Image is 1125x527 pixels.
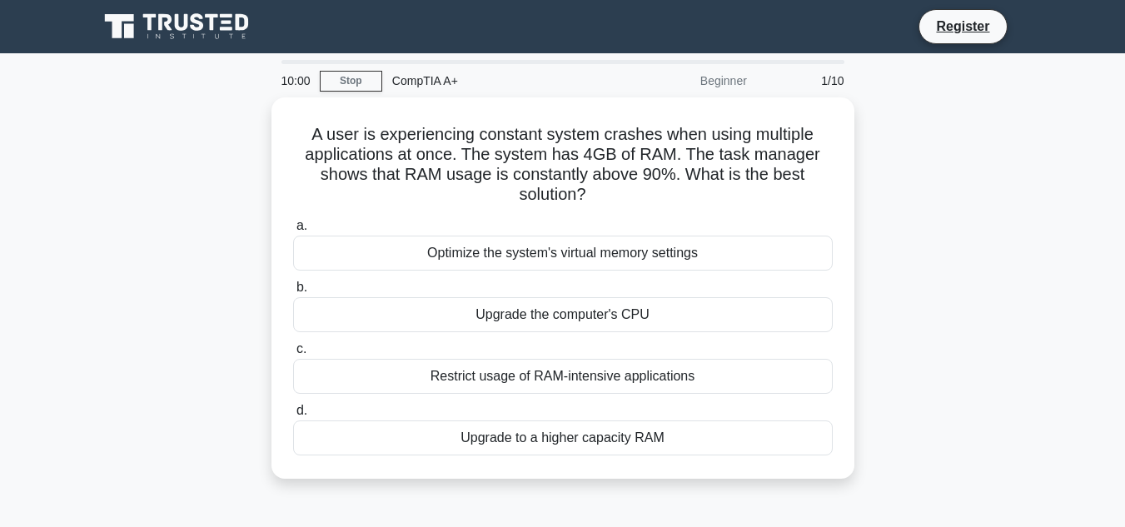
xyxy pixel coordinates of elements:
div: CompTIA A+ [382,64,611,97]
div: 10:00 [271,64,320,97]
a: Stop [320,71,382,92]
div: 1/10 [757,64,854,97]
span: d. [296,403,307,417]
a: Register [926,16,999,37]
div: Upgrade the computer's CPU [293,297,833,332]
div: Beginner [611,64,757,97]
span: a. [296,218,307,232]
span: b. [296,280,307,294]
div: Optimize the system's virtual memory settings [293,236,833,271]
div: Upgrade to a higher capacity RAM [293,420,833,455]
span: c. [296,341,306,355]
div: Restrict usage of RAM-intensive applications [293,359,833,394]
h5: A user is experiencing constant system crashes when using multiple applications at once. The syst... [291,124,834,206]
